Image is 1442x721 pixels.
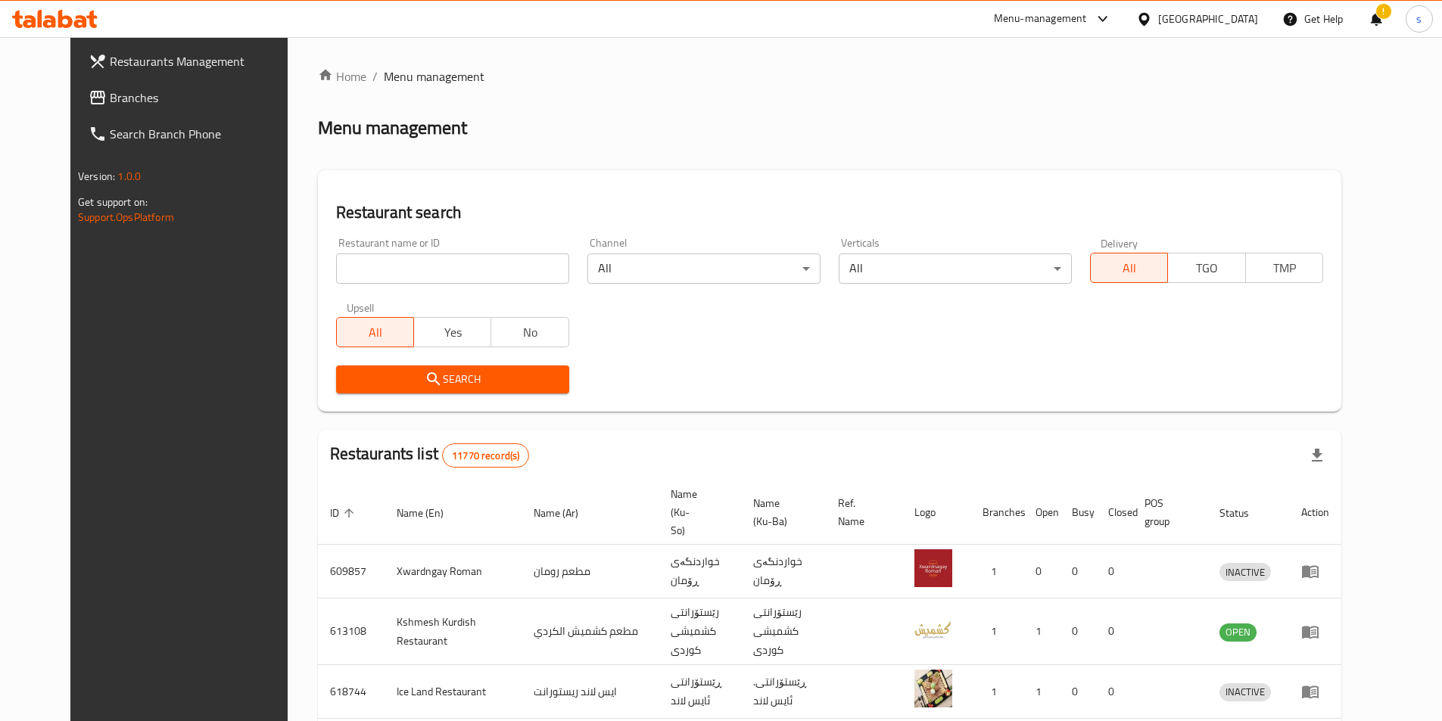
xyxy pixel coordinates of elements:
[1158,11,1258,27] div: [GEOGRAPHIC_DATA]
[741,665,826,719] td: .ڕێستۆرانتی ئایس لاند
[1060,545,1096,598] td: 0
[336,317,414,347] button: All
[420,322,485,343] span: Yes
[914,670,952,707] img: Ice Land Restaurant
[914,549,952,587] img: Xwardngay Roman
[385,545,522,598] td: Xwardngay Roman
[902,480,970,545] th: Logo
[318,598,385,665] td: 613108
[1219,683,1271,701] div: INACTIVE
[348,370,557,389] span: Search
[1096,480,1132,545] th: Closed
[1245,253,1323,283] button: TMP
[330,443,530,468] h2: Restaurants list
[1096,665,1132,719] td: 0
[1090,253,1168,283] button: All
[1096,545,1132,598] td: 0
[659,545,741,598] td: خواردنگەی ڕۆمان
[413,317,491,347] button: Yes
[76,116,311,152] a: Search Branch Phone
[1060,665,1096,719] td: 0
[1167,253,1245,283] button: TGO
[442,443,529,468] div: Total records count
[336,253,569,284] input: Search for restaurant name or ID..
[1023,480,1060,545] th: Open
[78,166,115,186] span: Version:
[741,545,826,598] td: خواردنگەی ڕۆمان
[372,67,378,85] li: /
[522,545,659,598] td: مطعم رومان
[397,504,463,522] span: Name (En)
[1219,623,1257,641] span: OPEN
[1023,545,1060,598] td: 0
[117,166,141,186] span: 1.0.0
[1252,257,1317,279] span: TMP
[1416,11,1422,27] span: s
[1219,564,1271,581] span: INACTIVE
[1289,480,1341,545] th: Action
[1301,562,1329,580] div: Menu
[671,485,723,539] span: Name (Ku-So)
[336,365,569,393] button: Search
[385,665,522,719] td: Ice Land Restaurant
[318,67,366,85] a: Home
[1219,563,1271,581] div: INACTIVE
[318,545,385,598] td: 609857
[76,79,311,116] a: Branches
[330,504,359,522] span: ID
[1219,623,1257,642] div: OPEN
[443,449,528,463] span: 11770 record(s)
[1096,598,1132,665] td: 0
[318,116,467,140] h2: Menu management
[76,43,311,79] a: Restaurants Management
[491,317,568,347] button: No
[839,253,1072,284] div: All
[587,253,821,284] div: All
[343,322,408,343] span: All
[970,665,1023,719] td: 1
[659,598,741,665] td: رێستۆرانتی کشمیشى كوردى
[522,665,659,719] td: ايس لاند ريستورانت
[1219,504,1269,522] span: Status
[970,545,1023,598] td: 1
[110,52,299,70] span: Restaurants Management
[838,494,884,530] span: Ref. Name
[1219,683,1271,701] span: INACTIVE
[1023,665,1060,719] td: 1
[110,125,299,143] span: Search Branch Phone
[522,598,659,665] td: مطعم كشميش الكردي
[318,67,1341,85] nav: breadcrumb
[1060,598,1096,665] td: 0
[970,598,1023,665] td: 1
[1299,437,1335,474] div: Export file
[1101,238,1138,248] label: Delivery
[78,207,174,227] a: Support.OpsPlatform
[1174,257,1239,279] span: TGO
[384,67,484,85] span: Menu management
[534,504,598,522] span: Name (Ar)
[347,302,375,312] label: Upsell
[753,494,808,530] span: Name (Ku-Ba)
[78,192,148,212] span: Get support on:
[318,665,385,719] td: 618744
[994,10,1087,28] div: Menu-management
[110,89,299,107] span: Branches
[497,322,562,343] span: No
[970,480,1023,545] th: Branches
[1145,494,1189,530] span: POS group
[1097,257,1162,279] span: All
[1023,598,1060,665] td: 1
[1301,682,1329,701] div: Menu
[1301,623,1329,641] div: Menu
[1060,480,1096,545] th: Busy
[385,598,522,665] td: Kshmesh Kurdish Restaurant
[741,598,826,665] td: رێستۆرانتی کشمیشى كوردى
[659,665,741,719] td: ڕێستۆرانتی ئایس لاند
[914,610,952,648] img: Kshmesh Kurdish Restaurant
[336,201,1323,224] h2: Restaurant search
